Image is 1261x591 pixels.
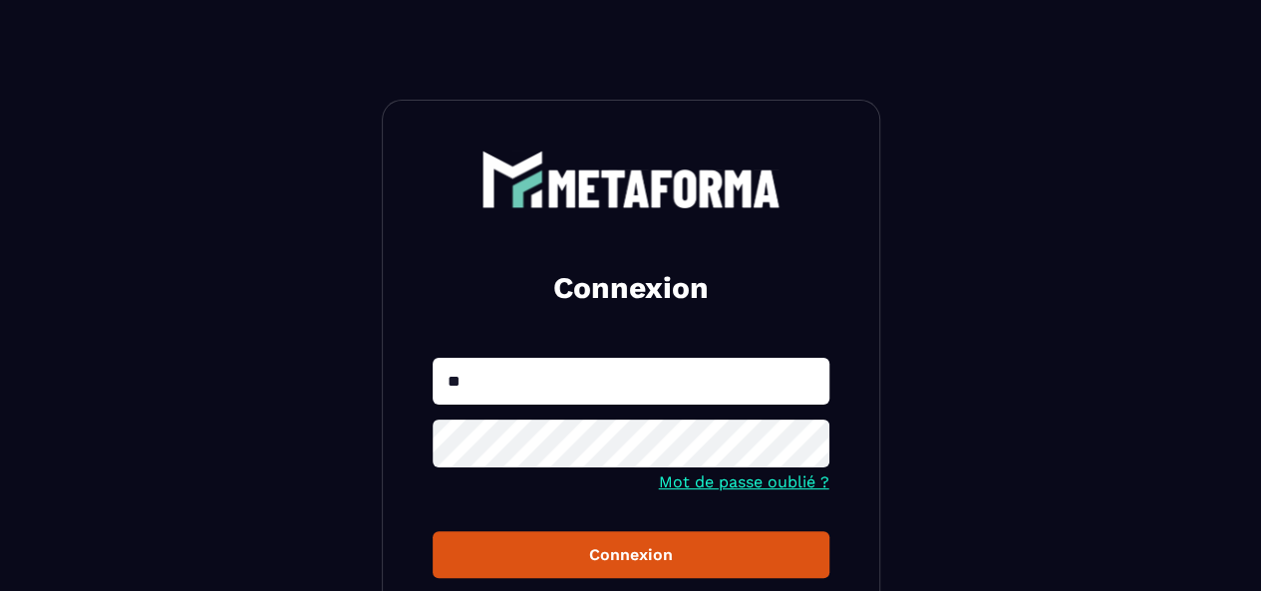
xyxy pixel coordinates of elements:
a: Mot de passe oublié ? [659,472,829,491]
img: logo [481,150,781,208]
a: logo [433,150,829,208]
button: Connexion [433,531,829,578]
h2: Connexion [457,268,805,308]
div: Connexion [449,545,813,564]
